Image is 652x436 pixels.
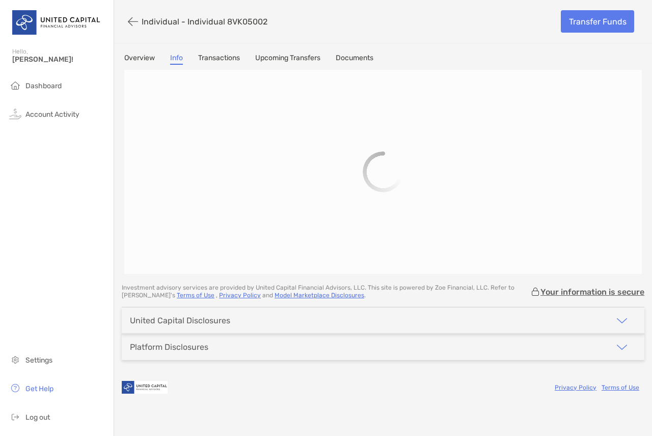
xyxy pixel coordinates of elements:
img: household icon [9,79,21,91]
span: Settings [25,356,52,365]
span: [PERSON_NAME]! [12,55,107,64]
img: logout icon [9,411,21,423]
div: Platform Disclosures [130,342,208,352]
a: Transactions [198,54,240,65]
a: Upcoming Transfers [255,54,320,65]
img: icon arrow [616,341,628,353]
span: Dashboard [25,82,62,90]
p: Individual - Individual 8VK05002 [142,17,267,27]
img: icon arrow [616,315,628,327]
a: Privacy Policy [219,292,261,299]
img: United Capital Logo [12,4,101,41]
img: company logo [122,376,168,399]
a: Transfer Funds [561,10,634,33]
p: Your information is secure [540,287,644,297]
a: Privacy Policy [555,384,596,391]
a: Model Marketplace Disclosures [275,292,364,299]
span: Get Help [25,384,53,393]
span: Account Activity [25,110,79,119]
a: Info [170,54,183,65]
a: Documents [336,54,373,65]
img: activity icon [9,108,21,120]
img: settings icon [9,353,21,366]
a: Terms of Use [602,384,639,391]
a: Terms of Use [177,292,214,299]
p: Investment advisory services are provided by United Capital Financial Advisors, LLC . This site i... [122,284,530,299]
span: Log out [25,413,50,422]
a: Overview [124,54,155,65]
div: United Capital Disclosures [130,316,230,325]
img: get-help icon [9,382,21,394]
